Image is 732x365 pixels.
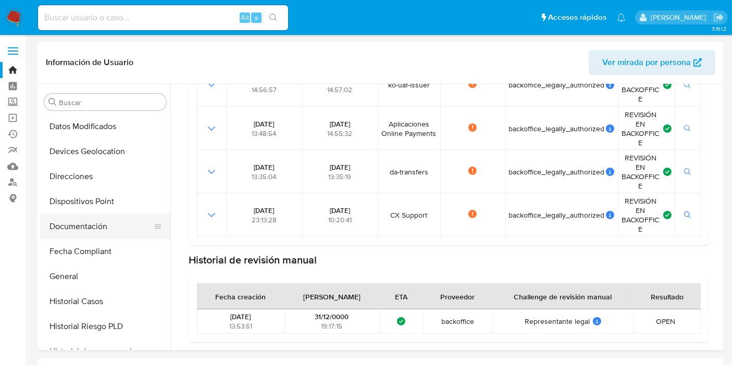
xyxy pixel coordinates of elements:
[40,164,170,189] button: Direcciones
[241,12,249,22] span: Alt
[40,114,170,139] button: Datos Modificados
[59,98,162,107] input: Buscar
[38,11,288,24] input: Buscar usuario o caso...
[40,289,170,314] button: Historial Casos
[40,314,170,339] button: Historial Riesgo PLD
[48,98,57,106] button: Buscar
[255,12,258,22] span: s
[40,139,170,164] button: Devices Geolocation
[651,12,710,22] p: paloma.falcondesoto@mercadolibre.cl
[589,50,715,75] button: Ver mirada por persona
[617,13,626,22] a: Notificaciones
[40,214,162,239] button: Documentación
[40,339,170,364] button: Historial de conversaciones
[40,189,170,214] button: Dispositivos Point
[40,264,170,289] button: General
[713,12,724,23] a: Salir
[40,239,170,264] button: Fecha Compliant
[263,10,284,25] button: search-icon
[46,57,133,68] h1: Información de Usuario
[548,12,606,23] span: Accesos rápidos
[602,50,691,75] span: Ver mirada por persona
